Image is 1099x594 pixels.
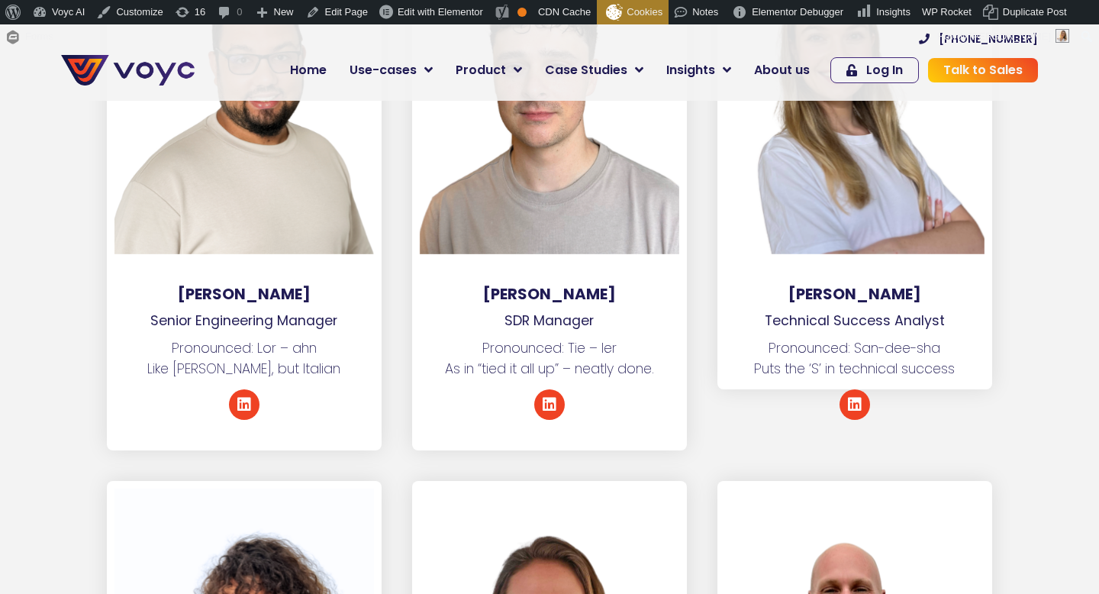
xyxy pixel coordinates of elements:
[350,61,417,79] span: Use-cases
[743,55,821,86] a: About us
[533,55,655,86] a: Case Studies
[107,338,382,379] p: Pronounced: Lor – ahn Like [PERSON_NAME], but Italian
[107,285,382,303] h3: [PERSON_NAME]
[919,34,1038,44] a: [PHONE_NUMBER]
[61,55,195,86] img: voyc-full-logo
[655,55,743,86] a: Insights
[412,311,687,331] p: SDR Manager
[456,61,506,79] span: Product
[943,64,1023,76] span: Talk to Sales
[717,285,992,303] h3: [PERSON_NAME]
[107,311,382,331] p: Senior Engineering Manager
[412,338,687,379] p: Pronounced: Tie – ler As in “tied it all up” – neatly done.
[444,55,533,86] a: Product
[765,312,945,330] span: Technical Success Analyst
[25,24,53,49] span: Forms
[290,61,327,79] span: Home
[830,57,919,83] a: Log In
[928,58,1038,82] a: Talk to Sales
[279,55,338,86] a: Home
[754,61,810,79] span: About us
[517,8,527,17] div: OK
[412,285,687,303] h3: [PERSON_NAME]
[866,64,903,76] span: Log In
[338,55,444,86] a: Use-cases
[969,31,1051,42] span: [PERSON_NAME]
[545,61,627,79] span: Case Studies
[932,24,1075,49] a: Howdy,
[398,6,483,18] span: Edit with Elementor
[717,338,992,379] p: Pronounced: San-dee-sha Puts the ‘S’ in technical success
[666,61,715,79] span: Insights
